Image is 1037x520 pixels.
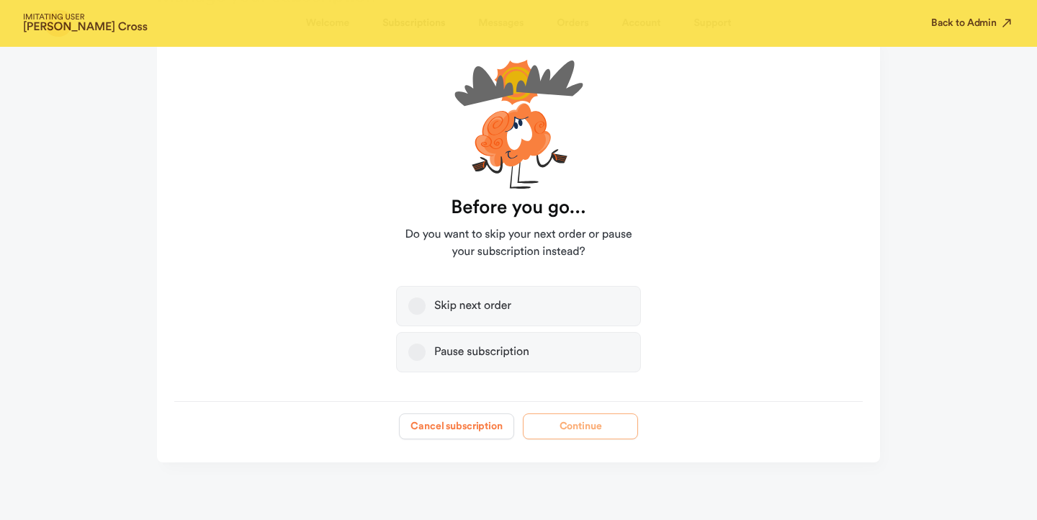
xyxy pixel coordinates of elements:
[454,60,583,189] img: cartoon-unsure-xIwyrc26.svg
[434,345,529,359] div: Pause subscription
[408,297,426,315] button: Skip next order
[23,22,148,33] strong: [PERSON_NAME] Cross
[434,299,511,313] div: Skip next order
[408,344,426,361] button: Pause subscription
[396,226,641,261] span: Do you want to skip your next order or pause your subscription instead?
[451,196,585,219] strong: Before you go...
[931,16,1014,30] button: Back to Admin
[23,14,148,22] span: IMITATING USER
[399,413,514,439] button: Cancel subscription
